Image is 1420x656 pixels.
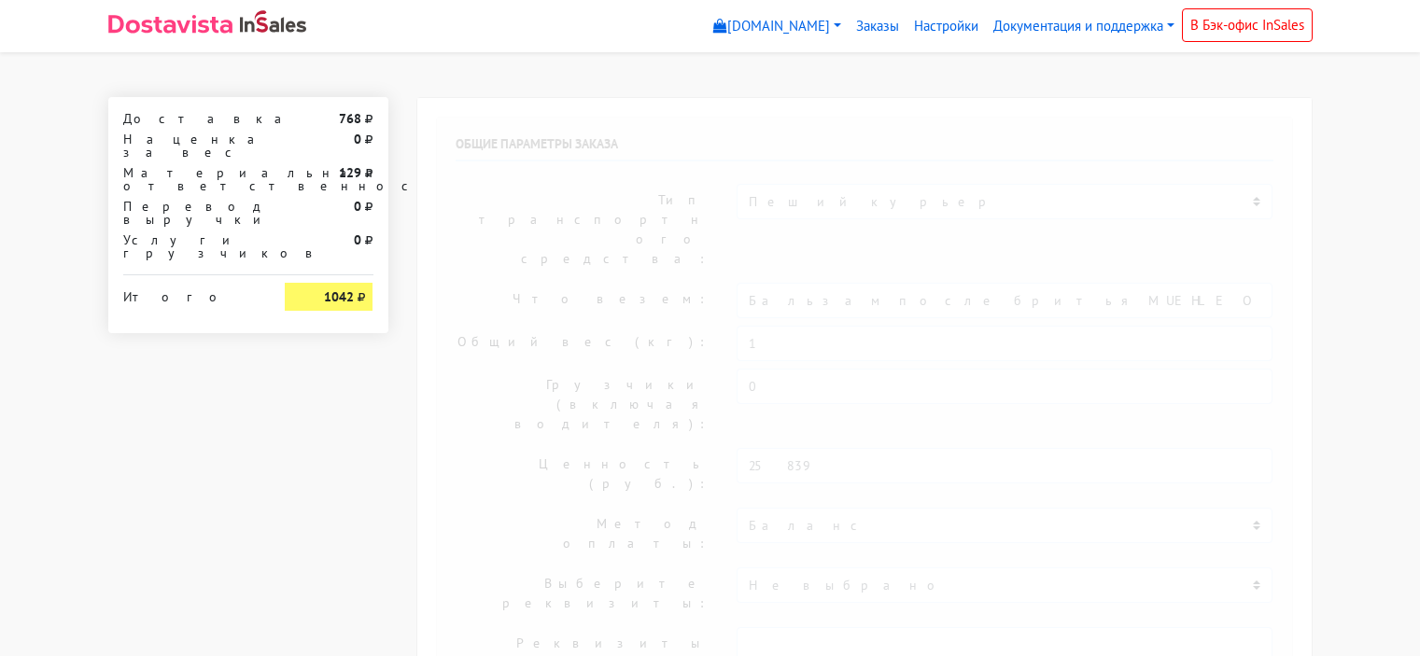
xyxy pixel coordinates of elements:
[354,198,361,215] strong: 0
[109,166,272,192] div: Материальная ответственность
[324,288,354,305] strong: 1042
[1182,8,1313,42] a: В Бэк-офис InSales
[109,133,272,159] div: Наценка за вес
[986,8,1182,45] a: Документация и поддержка
[109,200,272,226] div: Перевод выручки
[109,112,272,125] div: Доставка
[849,8,907,45] a: Заказы
[706,8,849,45] a: [DOMAIN_NAME]
[339,110,361,127] strong: 768
[109,233,272,259] div: Услуги грузчиков
[907,8,986,45] a: Настройки
[354,131,361,147] strong: 0
[354,231,361,248] strong: 0
[123,283,258,303] div: Итого
[240,10,307,33] img: InSales
[108,15,232,34] img: Dostavista - срочная курьерская служба доставки
[339,164,361,181] strong: 129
